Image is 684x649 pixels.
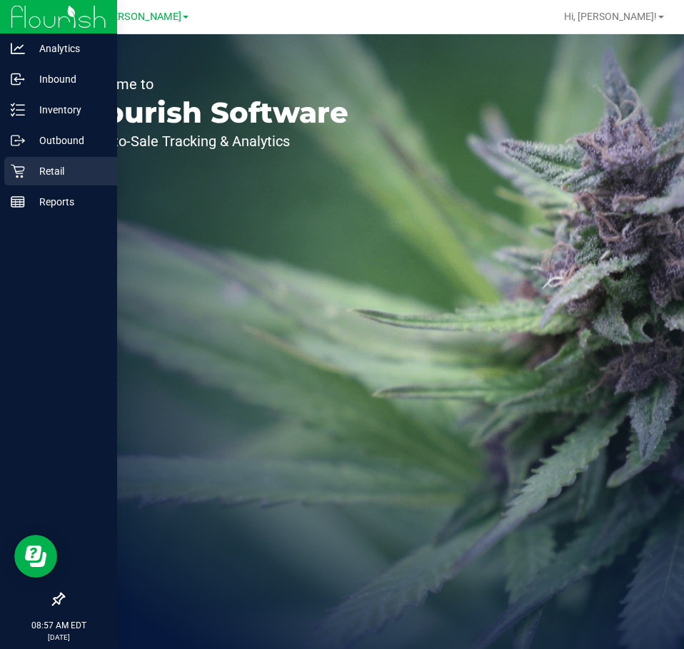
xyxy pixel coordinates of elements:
[6,619,111,632] p: 08:57 AM EDT
[14,535,57,578] iframe: Resource center
[25,40,111,57] p: Analytics
[77,98,348,127] p: Flourish Software
[77,134,348,148] p: Seed-to-Sale Tracking & Analytics
[6,632,111,643] p: [DATE]
[103,11,181,23] span: [PERSON_NAME]
[77,77,348,91] p: Welcome to
[11,41,25,56] inline-svg: Analytics
[11,72,25,86] inline-svg: Inbound
[25,193,111,210] p: Reports
[25,163,111,180] p: Retail
[564,11,657,22] span: Hi, [PERSON_NAME]!
[25,132,111,149] p: Outbound
[11,164,25,178] inline-svg: Retail
[25,101,111,118] p: Inventory
[11,133,25,148] inline-svg: Outbound
[25,71,111,88] p: Inbound
[11,103,25,117] inline-svg: Inventory
[11,195,25,209] inline-svg: Reports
